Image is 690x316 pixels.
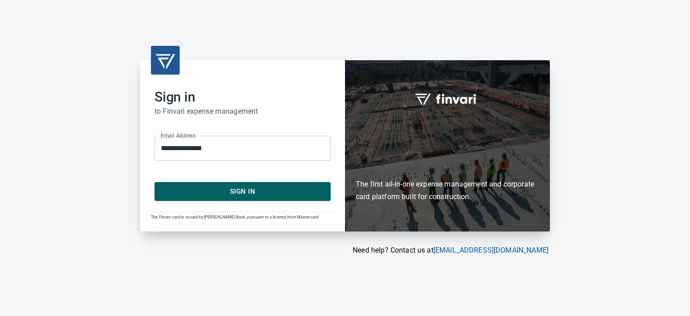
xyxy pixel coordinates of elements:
span: The Finvari card is issued by [PERSON_NAME] Bank, pursuant to a license from Mastercard [151,215,318,219]
span: Sign In [164,186,321,197]
h6: The first all-in-one expense management and corporate card platform built for construction. [356,126,539,204]
h6: to Finvari expense management [155,105,331,118]
h2: Sign in [155,89,331,105]
div: Finvari [345,60,550,231]
p: Need help? Contact us at [140,245,548,256]
img: fullword_logo_white.png [414,89,481,109]
a: [EMAIL_ADDRESS][DOMAIN_NAME] [433,246,548,254]
img: transparent_logo.png [155,49,176,71]
button: Sign In [155,182,331,201]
